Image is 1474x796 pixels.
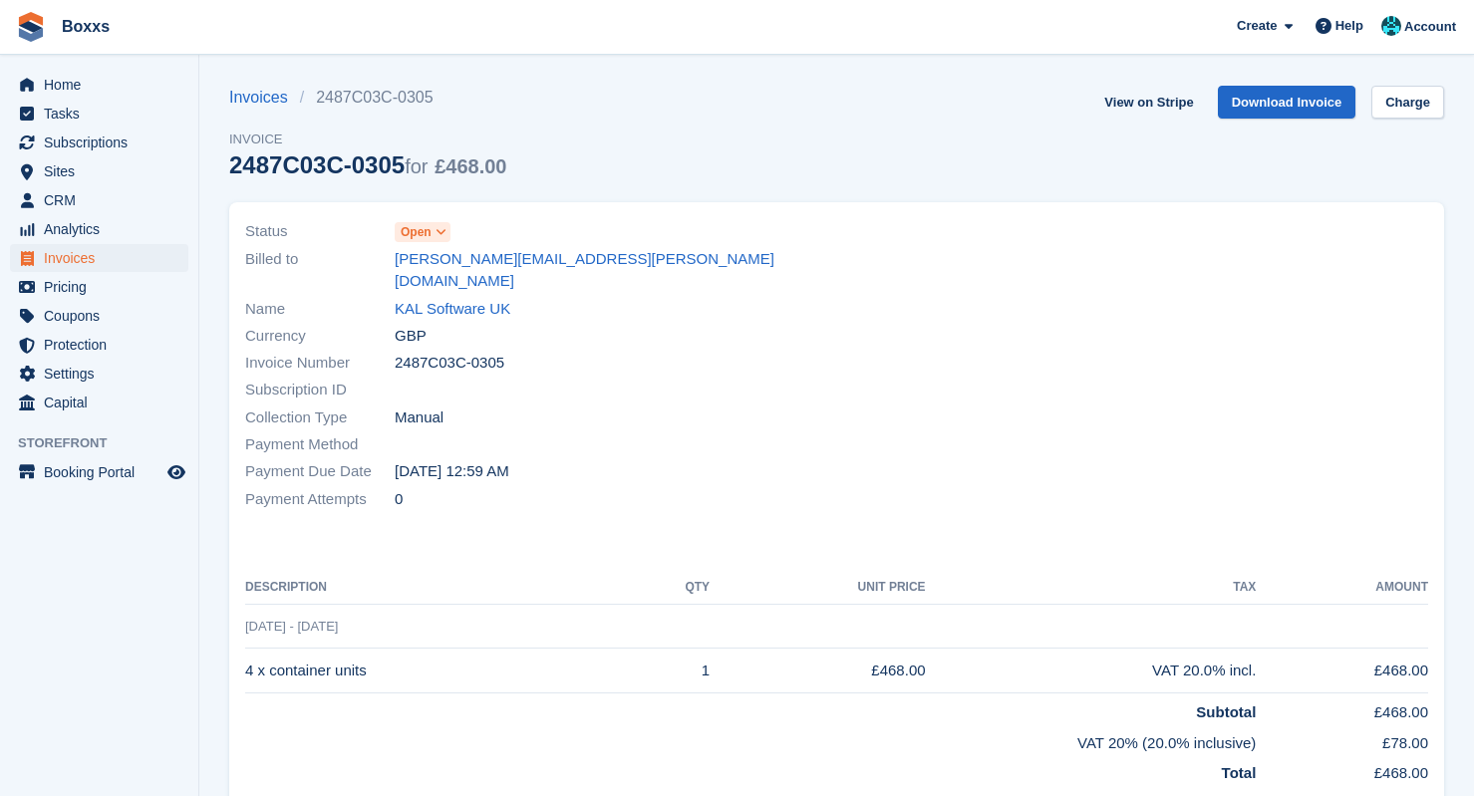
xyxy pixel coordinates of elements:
td: £78.00 [1256,724,1428,755]
img: Graham Buchan [1381,16,1401,36]
td: £468.00 [1256,649,1428,693]
a: Charge [1371,86,1444,119]
a: [PERSON_NAME][EMAIL_ADDRESS][PERSON_NAME][DOMAIN_NAME] [395,248,825,293]
a: menu [10,273,188,301]
a: menu [10,331,188,359]
th: Unit Price [710,572,926,604]
span: Payment Method [245,433,395,456]
th: Description [245,572,632,604]
span: Home [44,71,163,99]
a: menu [10,71,188,99]
a: menu [10,215,188,243]
a: menu [10,157,188,185]
span: Protection [44,331,163,359]
td: £468.00 [1256,693,1428,724]
span: Payment Due Date [245,460,395,483]
span: Sites [44,157,163,185]
span: Invoices [44,244,163,272]
span: CRM [44,186,163,214]
span: [DATE] - [DATE] [245,619,338,634]
span: 0 [395,488,403,511]
a: menu [10,100,188,128]
span: Billed to [245,248,395,293]
strong: Total [1222,764,1257,781]
span: for [405,155,428,177]
span: Manual [395,406,443,429]
th: Tax [926,572,1257,604]
a: Invoices [229,86,300,110]
span: Coupons [44,302,163,330]
img: stora-icon-8386f47178a22dfd0bd8f6a31ec36ba5ce8667c1dd55bd0f319d3a0aa187defe.svg [16,12,46,42]
span: Account [1404,17,1456,37]
td: 4 x container units [245,649,632,693]
div: 2487C03C-0305 [229,151,506,178]
span: Invoice [229,130,506,149]
td: £468.00 [710,649,926,693]
span: Invoice Number [245,352,395,375]
a: Boxxs [54,10,118,43]
span: Create [1237,16,1277,36]
div: VAT 20.0% incl. [926,660,1257,682]
span: Storefront [18,433,198,453]
span: Collection Type [245,406,395,429]
span: Status [245,220,395,243]
a: menu [10,129,188,156]
a: View on Stripe [1096,86,1201,119]
strong: Subtotal [1196,703,1256,720]
span: Booking Portal [44,458,163,486]
span: Capital [44,389,163,416]
span: Settings [44,360,163,388]
span: Tasks [44,100,163,128]
span: £468.00 [435,155,506,177]
a: Open [395,220,450,243]
span: Currency [245,325,395,348]
a: menu [10,458,188,486]
a: menu [10,302,188,330]
td: VAT 20% (20.0% inclusive) [245,724,1256,755]
span: GBP [395,325,427,348]
td: £468.00 [1256,754,1428,785]
span: Subscriptions [44,129,163,156]
a: Preview store [164,460,188,484]
span: Name [245,298,395,321]
span: Payment Attempts [245,488,395,511]
a: menu [10,186,188,214]
a: menu [10,360,188,388]
th: Amount [1256,572,1428,604]
span: Pricing [44,273,163,301]
span: 2487C03C-0305 [395,352,504,375]
a: menu [10,244,188,272]
span: Help [1335,16,1363,36]
a: KAL Software UK [395,298,510,321]
nav: breadcrumbs [229,86,506,110]
span: Subscription ID [245,379,395,401]
span: Open [401,223,432,241]
time: 2025-09-22 23:59:59 UTC [395,460,509,483]
td: 1 [632,649,711,693]
span: Analytics [44,215,163,243]
a: menu [10,389,188,416]
a: Download Invoice [1218,86,1356,119]
th: QTY [632,572,711,604]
